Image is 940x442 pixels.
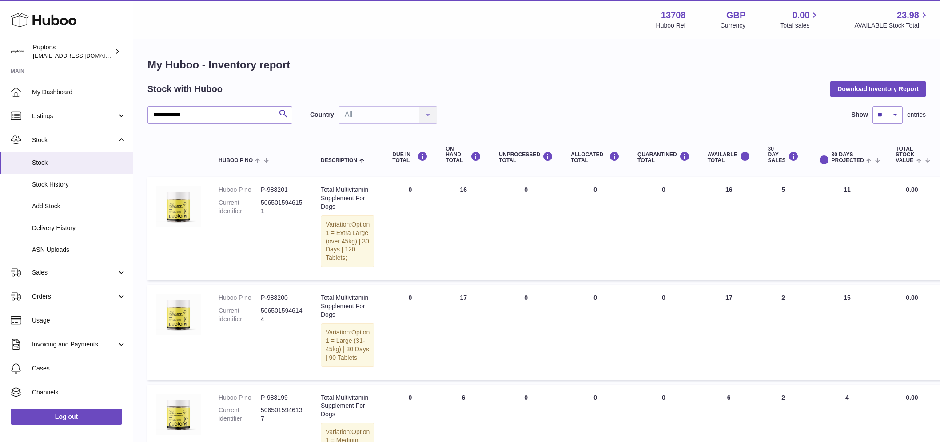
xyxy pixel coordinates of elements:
[33,52,131,59] span: [EMAIL_ADDRESS][DOMAIN_NAME]
[437,177,490,280] td: 16
[708,151,750,163] div: AVAILABLE Total
[321,186,374,211] div: Total Multivitamin Supplement For Dogs
[383,177,437,280] td: 0
[907,111,926,119] span: entries
[326,329,370,361] span: Option 1 = Large (31-45kg) | 30 Days | 90 Tablets;
[219,406,261,423] dt: Current identifier
[780,21,820,30] span: Total sales
[897,9,919,21] span: 23.98
[156,186,201,227] img: product image
[11,45,24,58] img: hello@puptons.com
[261,307,303,323] dd: 5065015946144
[896,146,914,164] span: Total stock value
[32,180,126,189] span: Stock History
[326,221,370,262] span: Option 1 = Extra Large (over 45kg) | 30 Days | 120 Tablets;
[261,294,303,302] dd: P-988200
[780,9,820,30] a: 0.00 Total sales
[768,146,799,164] div: 30 DAY SALES
[32,112,117,120] span: Listings
[562,177,629,280] td: 0
[261,394,303,402] dd: P-988199
[32,88,126,96] span: My Dashboard
[499,151,553,163] div: UNPROCESSED Total
[32,159,126,167] span: Stock
[32,364,126,373] span: Cases
[854,9,929,30] a: 23.98 AVAILABLE Stock Total
[759,285,808,380] td: 2
[147,83,223,95] h2: Stock with Huboo
[321,323,374,367] div: Variation:
[392,151,428,163] div: DUE IN TOTAL
[808,285,887,380] td: 15
[310,111,334,119] label: Country
[662,394,665,401] span: 0
[32,292,117,301] span: Orders
[490,285,562,380] td: 0
[156,394,201,435] img: product image
[490,177,562,280] td: 0
[793,9,810,21] span: 0.00
[759,177,808,280] td: 5
[699,177,759,280] td: 16
[261,406,303,423] dd: 5065015946137
[571,151,620,163] div: ALLOCATED Total
[656,21,686,30] div: Huboo Ref
[32,224,126,232] span: Delivery History
[661,9,686,21] strong: 13708
[662,186,665,193] span: 0
[832,152,864,163] span: 30 DAYS PROJECTED
[383,285,437,380] td: 0
[32,316,126,325] span: Usage
[219,158,253,163] span: Huboo P no
[699,285,759,380] td: 17
[321,215,374,267] div: Variation:
[637,151,690,163] div: QUARANTINED Total
[219,394,261,402] dt: Huboo P no
[437,285,490,380] td: 17
[446,146,481,164] div: ON HAND Total
[219,186,261,194] dt: Huboo P no
[906,186,918,193] span: 0.00
[156,294,201,335] img: product image
[33,43,113,60] div: Puptons
[32,340,117,349] span: Invoicing and Payments
[830,81,926,97] button: Download Inventory Report
[32,268,117,277] span: Sales
[219,199,261,215] dt: Current identifier
[32,202,126,211] span: Add Stock
[32,246,126,254] span: ASN Uploads
[906,294,918,301] span: 0.00
[261,199,303,215] dd: 5065015946151
[321,394,374,419] div: Total Multivitamin Supplement For Dogs
[808,177,887,280] td: 11
[852,111,868,119] label: Show
[854,21,929,30] span: AVAILABLE Stock Total
[726,9,745,21] strong: GBP
[219,307,261,323] dt: Current identifier
[906,394,918,401] span: 0.00
[11,409,122,425] a: Log out
[562,285,629,380] td: 0
[662,294,665,301] span: 0
[32,388,126,397] span: Channels
[721,21,746,30] div: Currency
[147,58,926,72] h1: My Huboo - Inventory report
[219,294,261,302] dt: Huboo P no
[321,294,374,319] div: Total Multivitamin Supplement For Dogs
[32,136,117,144] span: Stock
[261,186,303,194] dd: P-988201
[321,158,357,163] span: Description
